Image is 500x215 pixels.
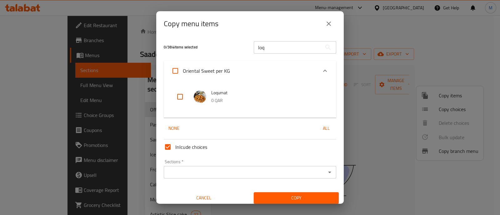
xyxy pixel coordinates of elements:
[164,45,246,50] h5: 0 / 384 items selected
[254,41,322,54] input: Search in items
[164,61,336,81] div: Expand
[164,194,244,202] span: Cancel
[259,194,334,202] span: Copy
[319,125,334,132] span: All
[325,168,334,177] button: Open
[168,63,230,78] label: Acknowledge
[164,81,336,118] div: Expand
[166,168,324,177] input: Select section
[183,66,230,76] span: Oriental Sweet per KG
[166,125,181,132] span: None
[194,90,206,103] img: Loqumat
[211,97,324,105] p: 0 QAR
[211,89,324,97] span: Loqumat
[161,192,246,204] button: Cancel
[316,123,336,134] button: All
[321,16,336,31] button: close
[254,192,339,204] button: Copy
[164,123,184,134] button: None
[164,19,218,29] h2: Copy menu items
[175,143,207,151] span: Inlcude choices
